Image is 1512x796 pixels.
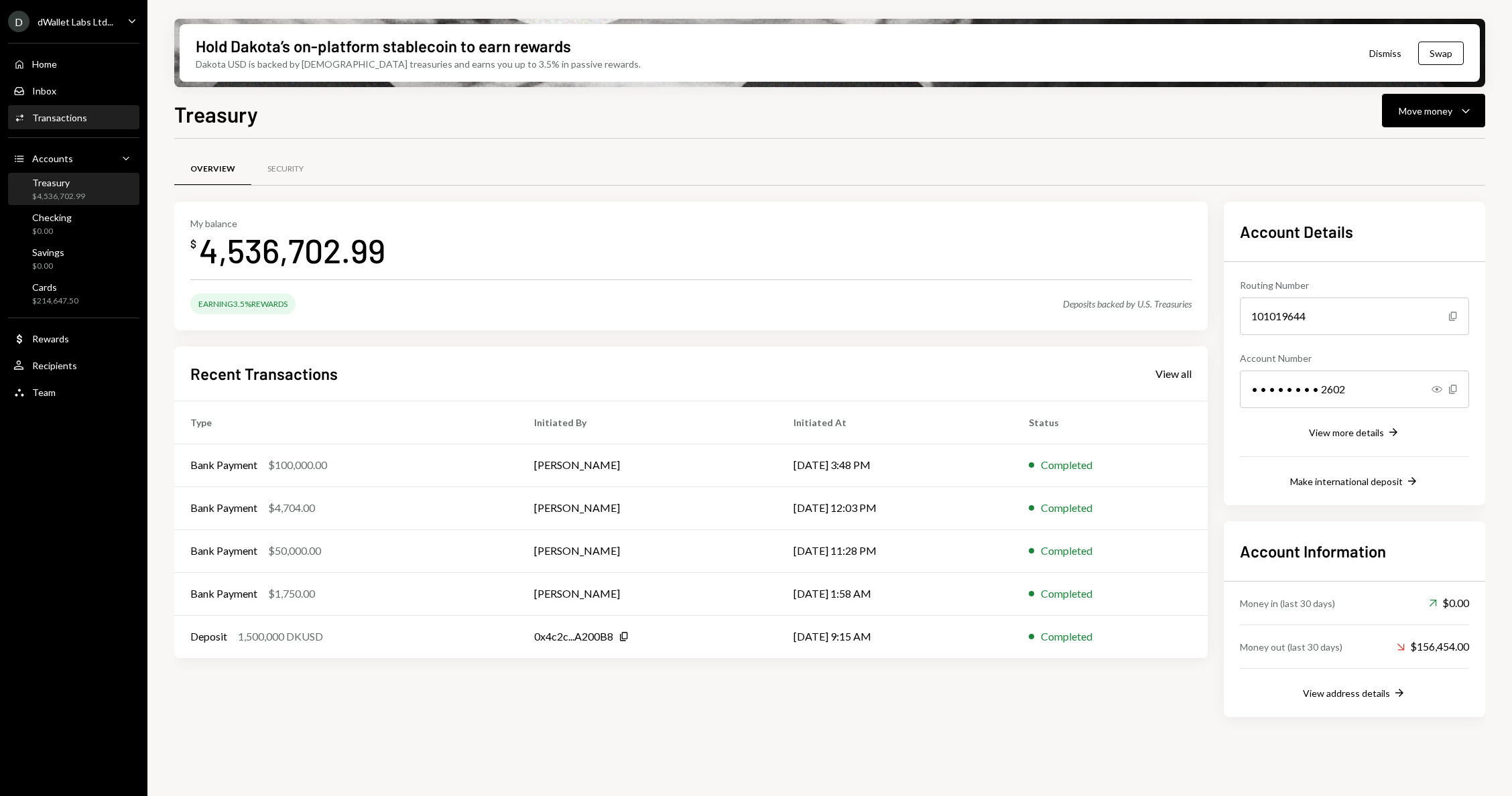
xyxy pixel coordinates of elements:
[1303,686,1406,701] button: View address details
[1382,94,1485,127] button: Move money
[32,58,57,70] div: Home
[174,401,518,444] th: Type
[8,353,139,377] a: Recipients
[518,401,777,444] th: Initiated By
[32,226,72,237] div: $0.00
[190,362,338,385] h2: Recent Transactions
[190,543,257,559] div: Bank Payment
[777,401,1012,444] th: Initiated At
[8,208,139,240] a: Checking$0.00
[268,457,327,473] div: $100,000.00
[8,52,139,76] a: Home
[32,177,85,188] div: Treasury
[1240,640,1342,654] div: Money out (last 30 days)
[1240,351,1469,365] div: Account Number
[8,326,139,350] a: Rewards
[174,101,258,127] h1: Treasury
[1240,297,1469,335] div: 101019644
[1399,104,1452,118] div: Move money
[1309,425,1400,440] button: View more details
[518,486,777,529] td: [PERSON_NAME]
[32,387,56,398] div: Team
[267,163,304,175] div: Security
[518,529,777,572] td: [PERSON_NAME]
[1063,298,1192,310] div: Deposits backed by U.S. Treasuries
[1309,427,1384,438] div: View more details
[8,173,139,205] a: Treasury$4,536,702.99
[32,247,64,258] div: Savings
[268,543,321,559] div: $50,000.00
[1155,366,1192,381] a: View all
[32,281,78,293] div: Cards
[1418,42,1464,65] button: Swap
[196,57,641,71] div: Dakota USD is backed by [DEMOGRAPHIC_DATA] treasuries and earns you up to 3.5% in passive rewards.
[1303,687,1390,699] div: View address details
[190,237,196,251] div: $
[1155,367,1192,381] div: View all
[190,218,385,229] div: My balance
[1240,540,1469,562] h2: Account Information
[251,152,320,186] a: Security
[190,293,296,314] div: Earning 3.5% Rewards
[518,572,777,615] td: [PERSON_NAME]
[1240,220,1469,243] h2: Account Details
[1013,401,1208,444] th: Status
[1041,500,1092,516] div: Completed
[777,615,1012,658] td: [DATE] 9:15 AM
[268,500,315,516] div: $4,704.00
[777,529,1012,572] td: [DATE] 11:28 PM
[190,163,235,175] div: Overview
[777,572,1012,615] td: [DATE] 1:58 AM
[32,295,78,307] div: $214,647.50
[1397,639,1469,655] div: $156,454.00
[32,212,72,223] div: Checking
[1429,595,1469,611] div: $0.00
[190,457,257,473] div: Bank Payment
[8,78,139,103] a: Inbox
[8,380,139,404] a: Team
[32,360,77,371] div: Recipients
[268,586,315,602] div: $1,750.00
[32,191,85,202] div: $4,536,702.99
[32,261,64,272] div: $0.00
[32,153,73,164] div: Accounts
[190,586,257,602] div: Bank Payment
[8,277,139,310] a: Cards$214,647.50
[8,146,139,170] a: Accounts
[1290,474,1419,489] button: Make international deposit
[1041,457,1092,473] div: Completed
[8,105,139,129] a: Transactions
[1240,371,1469,408] div: • • • • • • • • 2602
[199,229,385,271] div: 4,536,702.99
[1041,628,1092,645] div: Completed
[32,333,69,344] div: Rewards
[1290,476,1403,487] div: Make international deposit
[38,16,113,27] div: dWallet Labs Ltd...
[238,628,323,645] div: 1,500,000 DKUSD
[8,243,139,275] a: Savings$0.00
[1041,586,1092,602] div: Completed
[1041,543,1092,559] div: Completed
[1352,38,1418,69] button: Dismiss
[32,112,87,123] div: Transactions
[777,486,1012,529] td: [DATE] 12:03 PM
[777,444,1012,486] td: [DATE] 3:48 PM
[190,628,227,645] div: Deposit
[1240,278,1469,292] div: Routing Number
[518,444,777,486] td: [PERSON_NAME]
[196,35,571,57] div: Hold Dakota’s on-platform stablecoin to earn rewards
[32,85,56,96] div: Inbox
[534,628,613,645] div: 0x4c2c...A200B8
[190,500,257,516] div: Bank Payment
[174,152,251,186] a: Overview
[8,11,29,32] div: D
[1240,596,1335,610] div: Money in (last 30 days)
